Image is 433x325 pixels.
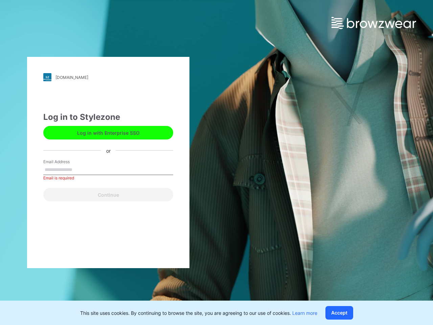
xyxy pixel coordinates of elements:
[292,310,317,316] a: Learn more
[55,75,88,80] div: [DOMAIN_NAME]
[43,73,51,81] img: stylezone-logo.562084cfcfab977791bfbf7441f1a819.svg
[101,147,116,154] div: or
[332,17,416,29] img: browzwear-logo.e42bd6dac1945053ebaf764b6aa21510.svg
[43,159,91,165] label: Email Address
[43,126,173,139] button: Log in with Enterprise SSO
[43,73,173,81] a: [DOMAIN_NAME]
[80,309,317,317] p: This site uses cookies. By continuing to browse the site, you are agreeing to our use of cookies.
[43,111,173,123] div: Log in to Stylezone
[325,306,353,320] button: Accept
[43,175,173,181] div: Email is required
